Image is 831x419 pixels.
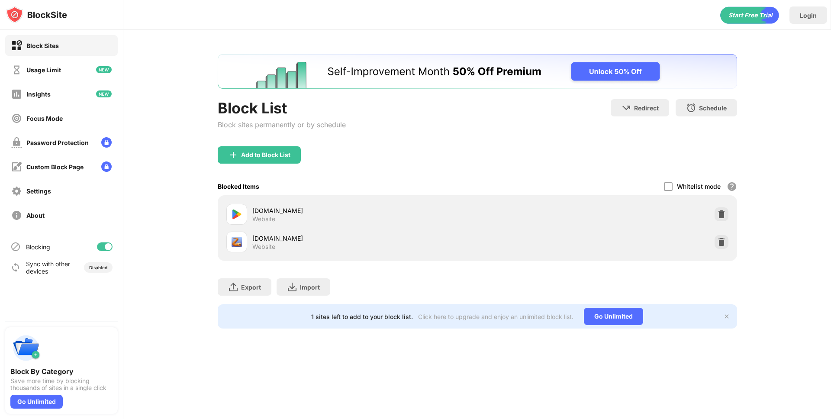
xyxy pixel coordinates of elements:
div: Settings [26,187,51,195]
img: favicons [232,237,242,247]
div: Custom Block Page [26,163,84,171]
div: Blocking [26,243,50,251]
div: [DOMAIN_NAME] [252,234,477,243]
div: 1 sites left to add to your block list. [311,313,413,320]
div: Website [252,243,275,251]
div: Go Unlimited [584,308,643,325]
div: Password Protection [26,139,89,146]
div: About [26,212,45,219]
img: time-usage-off.svg [11,64,22,75]
img: new-icon.svg [96,66,112,73]
img: push-categories.svg [10,332,42,364]
img: focus-off.svg [11,113,22,124]
img: favicons [232,209,242,219]
div: Export [241,284,261,291]
div: Usage Limit [26,66,61,74]
div: Insights [26,90,51,98]
img: about-off.svg [11,210,22,221]
img: lock-menu.svg [101,137,112,148]
div: Add to Block List [241,151,290,158]
div: Block Sites [26,42,59,49]
img: logo-blocksite.svg [6,6,67,23]
img: blocking-icon.svg [10,242,21,252]
img: lock-menu.svg [101,161,112,172]
div: Go Unlimited [10,395,63,409]
div: Whitelist mode [677,183,721,190]
div: Import [300,284,320,291]
div: Click here to upgrade and enjoy an unlimited block list. [418,313,573,320]
div: Redirect [634,104,659,112]
div: Block sites permanently or by schedule [218,120,346,129]
img: sync-icon.svg [10,262,21,273]
img: block-on.svg [11,40,22,51]
div: Login [800,12,817,19]
iframe: Banner [218,54,737,89]
div: [DOMAIN_NAME] [252,206,477,215]
img: x-button.svg [723,313,730,320]
div: Blocked Items [218,183,259,190]
img: password-protection-off.svg [11,137,22,148]
img: insights-off.svg [11,89,22,100]
div: Block List [218,99,346,117]
img: customize-block-page-off.svg [11,161,22,172]
div: Block By Category [10,367,113,376]
div: Website [252,215,275,223]
div: Disabled [89,265,107,270]
div: Focus Mode [26,115,63,122]
img: settings-off.svg [11,186,22,197]
div: Schedule [699,104,727,112]
div: Save more time by blocking thousands of sites in a single click [10,377,113,391]
div: Sync with other devices [26,260,71,275]
div: animation [720,6,779,24]
img: new-icon.svg [96,90,112,97]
